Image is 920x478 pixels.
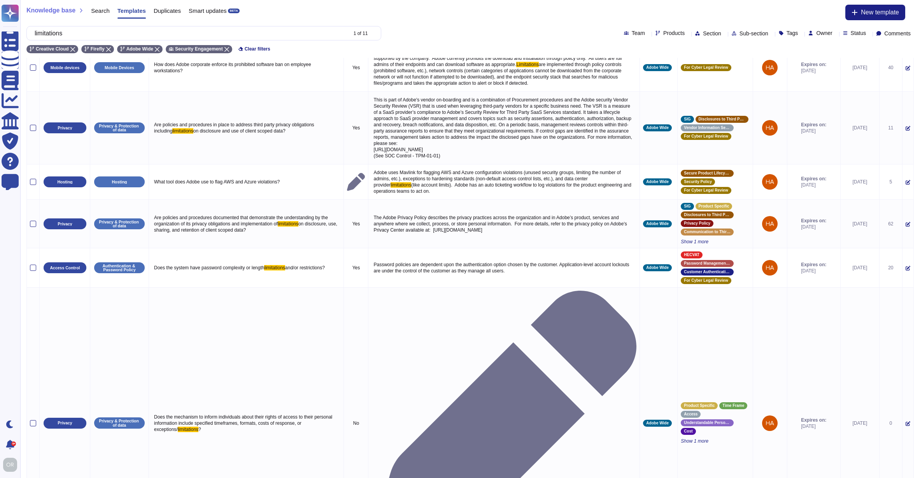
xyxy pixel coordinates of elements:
[684,180,712,184] span: Security Policy
[722,404,744,408] span: Time Frame
[851,30,866,36] span: Status
[126,47,153,51] span: Adobe Wide
[801,122,826,128] span: Expires on:
[699,204,729,208] span: Product Specific
[91,47,105,51] span: Firefly
[2,456,23,473] button: user
[801,128,826,134] span: [DATE]
[31,26,347,40] input: Search by keywords
[373,62,622,86] span: are implemented through policy controls (prohibited software, etc.), network controls (certain ca...
[97,264,142,272] p: Authentication & Password Policy
[801,176,826,182] span: Expires on:
[684,404,715,408] span: Product Specific
[646,126,669,130] span: Adobe Wide
[516,62,538,67] span: Limitations
[844,265,876,271] div: [DATE]
[684,429,692,433] span: Cost
[801,268,826,274] span: [DATE]
[883,179,899,185] div: 5
[684,126,731,130] span: Vendor Information Security Standard
[883,221,899,227] div: 62
[801,262,826,268] span: Expires on:
[152,177,340,187] p: What tool does Adobe use to flag AWS and Azure violations?
[278,221,298,227] span: limitations
[699,117,745,121] span: Disclosures to Third Parties
[57,180,72,184] p: Hosting
[97,124,142,132] p: Privacy & Protection of data
[684,421,731,425] span: Understandable Personal Information
[36,47,69,51] span: Creative Cloud
[762,120,778,136] img: user
[684,188,728,192] span: For Cyber Legal Review
[97,220,142,228] p: Privacy & Protection of data
[50,266,80,270] p: Access Control
[154,122,315,134] span: Are policies and procedures in place to address third party privacy obligations including
[154,414,334,432] span: Does the mechanism to inform individuals about their rights of access to their personal informati...
[347,420,365,426] p: No
[347,65,365,71] p: Yes
[112,180,127,184] p: Hosting
[762,415,778,431] img: user
[884,31,911,36] span: Comments
[154,215,329,227] span: Are policies and procedures documented that demonstrate the understanding by the organization of ...
[198,427,201,432] span: ?
[372,260,636,276] p: Password policies are dependent upon the authentication option chosen by the customer. Applicatio...
[883,420,899,426] div: 0
[845,5,905,20] button: New template
[703,31,721,36] span: Section
[684,117,690,121] span: SIG
[740,31,768,36] span: Sub-section
[861,9,899,16] span: New template
[373,182,633,194] span: (like account limits). Adobe has an auto ticketing workflow to log violations for the product eng...
[684,279,728,283] span: For Cyber Legal Review
[264,265,285,270] span: limitations
[762,260,778,276] img: user
[193,128,286,134] span: on disclosure and use of client scoped data?
[354,31,368,36] div: 1 of 11
[373,170,622,188] span: Adobe uses Mavlink for flagging AWS and Azure configuration violations (unused security groups, l...
[762,174,778,190] img: user
[347,221,365,227] p: Yes
[154,265,264,270] span: Does the system have password complexity or length
[51,66,80,70] p: Mobile devices
[801,182,826,188] span: [DATE]
[844,179,876,185] div: [DATE]
[684,204,690,208] span: SIG
[801,224,826,230] span: [DATE]
[154,8,181,14] span: Duplicates
[105,66,134,70] p: Mobile Devices
[391,182,411,188] span: limitations
[646,222,669,226] span: Adobe Wide
[228,9,239,13] div: BETA
[175,47,223,51] span: Security Engagement
[178,427,198,432] span: limitations
[373,49,631,67] span: Adobe maintains a prohibited and restricted software list and has a policy in place that governs ...
[681,438,750,444] span: Show 1 more
[347,265,365,271] p: Yes
[646,266,669,270] span: Adobe Wide
[681,239,750,245] span: Show 1 more
[801,423,826,429] span: [DATE]
[801,417,826,423] span: Expires on:
[844,125,876,131] div: [DATE]
[684,262,731,265] span: Password Management and Authentication
[801,218,826,224] span: Expires on:
[762,216,778,232] img: user
[816,30,832,36] span: Owner
[372,95,636,161] p: This is part of Adobe's vendor on-boarding and is a combination of Procurement procedures and the...
[3,458,17,472] img: user
[58,222,72,226] p: Privacy
[11,441,16,446] div: 9+
[91,8,110,14] span: Search
[58,126,72,130] p: Privacy
[663,30,685,36] span: Products
[684,412,697,416] span: Access
[189,8,227,14] span: Smart updates
[844,65,876,71] div: [DATE]
[844,221,876,227] div: [DATE]
[844,420,876,426] div: [DATE]
[684,171,731,175] span: Secure Product Lifecycle Standard
[26,7,75,14] span: Knowledge base
[646,180,669,184] span: Adobe Wide
[684,230,731,234] span: Communication to Third Parties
